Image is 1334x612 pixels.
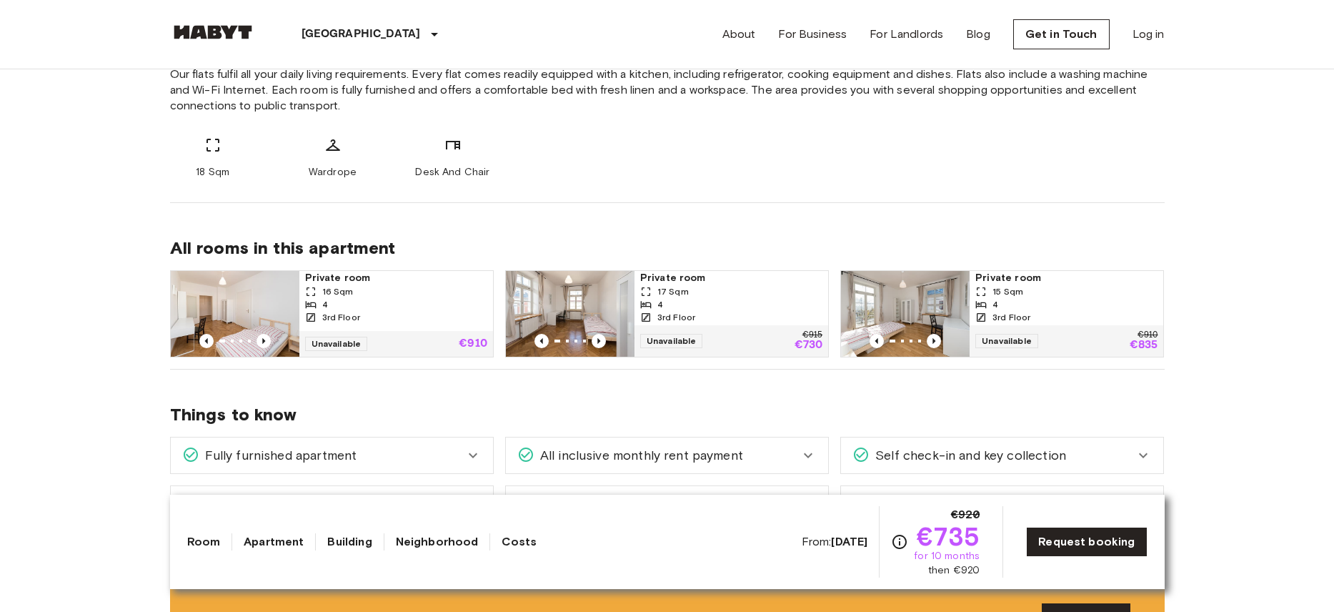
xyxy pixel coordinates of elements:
[171,271,299,357] img: Marketing picture of unit DE-02-038-04M
[841,438,1163,473] div: Self check-in and key collection
[170,25,256,39] img: Habyt
[992,298,998,311] span: 4
[927,334,941,348] button: Previous image
[171,438,493,473] div: Fully furnished apartment
[657,285,689,298] span: 17 Sqm
[170,404,1165,425] span: Things to know
[891,533,908,551] svg: Check cost overview for full price breakdown. Please note that discounts apply to new joiners onl...
[199,446,357,465] span: Fully furnished apartment
[1133,26,1165,43] a: Log in
[506,271,634,357] img: Marketing picture of unit DE-02-038-02M
[305,271,487,285] span: Private room
[840,270,1164,357] a: Marketing picture of unit DE-02-038-01MPrevious imagePrevious imagePrivate room15 Sqm43rd FloorUn...
[841,486,1163,522] div: Pets are not allowed
[722,26,756,43] a: About
[975,334,1038,348] span: Unavailable
[802,331,822,340] p: €915
[592,334,606,348] button: Previous image
[1138,331,1158,340] p: €910
[199,334,214,348] button: Previous image
[992,311,1030,324] span: 3rd Floor
[309,165,357,179] span: Wardrope
[322,298,328,311] span: 4
[459,338,487,350] p: €910
[1130,340,1158,351] p: €835
[170,237,1165,259] span: All rooms in this apartment
[327,533,372,551] a: Building
[841,271,970,357] img: Marketing picture of unit DE-02-038-01M
[322,311,360,324] span: 3rd Floor
[415,165,489,179] span: Desk And Chair
[505,270,829,357] a: Marketing picture of unit DE-02-038-02MPrevious imagePrevious imagePrivate room17 Sqm43rd FloorUn...
[1013,19,1110,49] a: Get in Touch
[966,26,990,43] a: Blog
[914,549,980,563] span: for 10 months
[534,334,549,348] button: Previous image
[951,506,980,523] span: €920
[502,533,537,551] a: Costs
[917,523,980,549] span: €735
[187,533,221,551] a: Room
[506,438,828,473] div: All inclusive monthly rent payment
[992,285,1023,298] span: 15 Sqm
[657,311,695,324] span: 3rd Floor
[506,486,828,522] div: Confirmation for city registrations
[302,26,421,43] p: [GEOGRAPHIC_DATA]
[196,165,229,179] span: 18 Sqm
[396,533,479,551] a: Neighborhood
[170,66,1165,114] span: Our flats fulfil all your daily living requirements. Every flat comes readily equipped with a kit...
[244,533,304,551] a: Apartment
[534,446,743,465] span: All inclusive monthly rent payment
[795,340,823,351] p: €730
[870,334,884,348] button: Previous image
[257,334,271,348] button: Previous image
[831,535,867,548] b: [DATE]
[305,337,368,351] span: Unavailable
[928,563,980,578] span: then €920
[171,486,493,522] div: Smooth booking process
[170,270,494,357] a: Marketing picture of unit DE-02-038-04MPrevious imagePrevious imagePrivate room16 Sqm43rd FloorUn...
[322,285,354,298] span: 16 Sqm
[802,534,868,550] span: From:
[640,334,703,348] span: Unavailable
[640,271,822,285] span: Private room
[870,446,1066,465] span: Self check-in and key collection
[975,271,1158,285] span: Private room
[870,26,943,43] a: For Landlords
[778,26,847,43] a: For Business
[1026,527,1147,557] a: Request booking
[657,298,663,311] span: 4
